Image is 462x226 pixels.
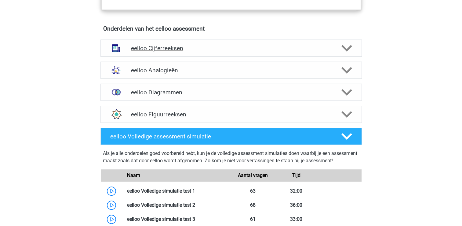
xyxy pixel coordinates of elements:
h4: eelloo Volledige assessment simulatie [110,133,331,140]
h4: Onderdelen van het eelloo assessment [103,25,359,32]
div: Tijd [275,172,318,179]
img: venn diagrammen [108,84,124,100]
a: analogieen eelloo Analogieën [98,62,364,79]
a: venn diagrammen eelloo Diagrammen [98,84,364,101]
img: analogieen [108,62,124,78]
div: eelloo Volledige simulatie test 2 [122,202,231,209]
a: cijferreeksen eelloo Cijferreeksen [98,40,364,57]
h4: eelloo Cijferreeksen [131,45,331,52]
h4: eelloo Analogieën [131,67,331,74]
img: cijferreeksen [108,40,124,56]
a: eelloo Volledige assessment simulatie [98,128,364,145]
div: Als je alle onderdelen goed voorbereid hebt, kun je de volledige assessment simulaties doen waarb... [103,150,359,167]
div: Aantal vragen [231,172,274,179]
h4: eelloo Figuurreeksen [131,111,331,118]
div: Naam [122,172,231,179]
div: eelloo Volledige simulatie test 1 [122,187,231,195]
img: figuurreeksen [108,106,124,122]
div: eelloo Volledige simulatie test 3 [122,216,231,223]
h4: eelloo Diagrammen [131,89,331,96]
a: figuurreeksen eelloo Figuurreeksen [98,106,364,123]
